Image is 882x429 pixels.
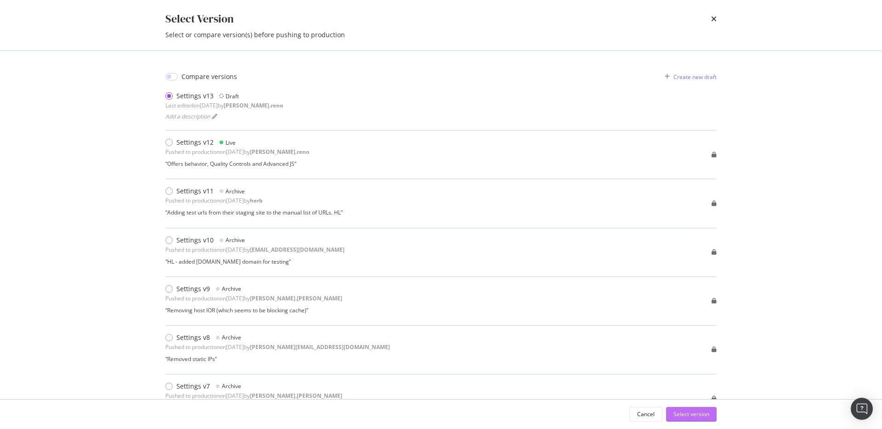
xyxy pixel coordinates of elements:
button: Select version [666,407,717,422]
b: [PERSON_NAME].[PERSON_NAME] [250,392,342,400]
div: Last edited on [DATE] by [165,102,283,109]
div: Pushed to production on [DATE] by [165,294,342,302]
div: Live [226,139,236,147]
div: Settings v12 [176,138,214,147]
div: Select version [673,410,709,418]
div: Archive [226,236,245,244]
div: Settings v10 [176,236,214,245]
div: Pushed to production on [DATE] by [165,343,390,351]
div: Settings v8 [176,333,210,342]
div: Settings v7 [176,382,210,391]
div: Settings v13 [176,91,214,101]
div: Open Intercom Messenger [851,398,873,420]
div: “ HL - added [DOMAIN_NAME] domain for testing ” [165,258,345,265]
div: Pushed to production on [DATE] by [165,246,345,254]
button: Cancel [629,407,662,422]
div: Settings v11 [176,186,214,196]
div: “ Adding test urls from their staging site to the manual list of URLs. HL ” [165,209,343,216]
div: Archive [222,382,241,390]
div: Draft [226,92,239,100]
div: Pushed to production on [DATE] by [165,392,342,400]
div: Archive [226,187,245,195]
div: Archive [222,285,241,293]
b: [PERSON_NAME].reno [224,102,283,109]
b: herb [250,197,263,204]
div: Select or compare version(s) before pushing to production [165,30,717,40]
div: Cancel [637,410,655,418]
div: Archive [222,333,241,341]
span: Add a description [165,113,210,120]
div: Settings v9 [176,284,210,294]
b: [EMAIL_ADDRESS][DOMAIN_NAME] [250,246,345,254]
div: Pushed to production on [DATE] by [165,197,263,204]
div: “ Offers behavior, Quality Controls and Advanced JS ” [165,160,309,168]
div: Compare versions [181,72,237,81]
b: [PERSON_NAME][EMAIL_ADDRESS][DOMAIN_NAME] [250,343,390,351]
div: Pushed to production on [DATE] by [165,148,309,156]
div: Select Version [165,11,234,27]
div: Create new draft [673,73,717,81]
button: Create new draft [661,69,717,84]
div: “ Removing host IOR (which seems to be blocking cache) ” [165,306,342,314]
div: times [711,11,717,27]
b: [PERSON_NAME].reno [250,148,309,156]
b: [PERSON_NAME].[PERSON_NAME] [250,294,342,302]
div: “ Removed static IPs ” [165,355,390,363]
